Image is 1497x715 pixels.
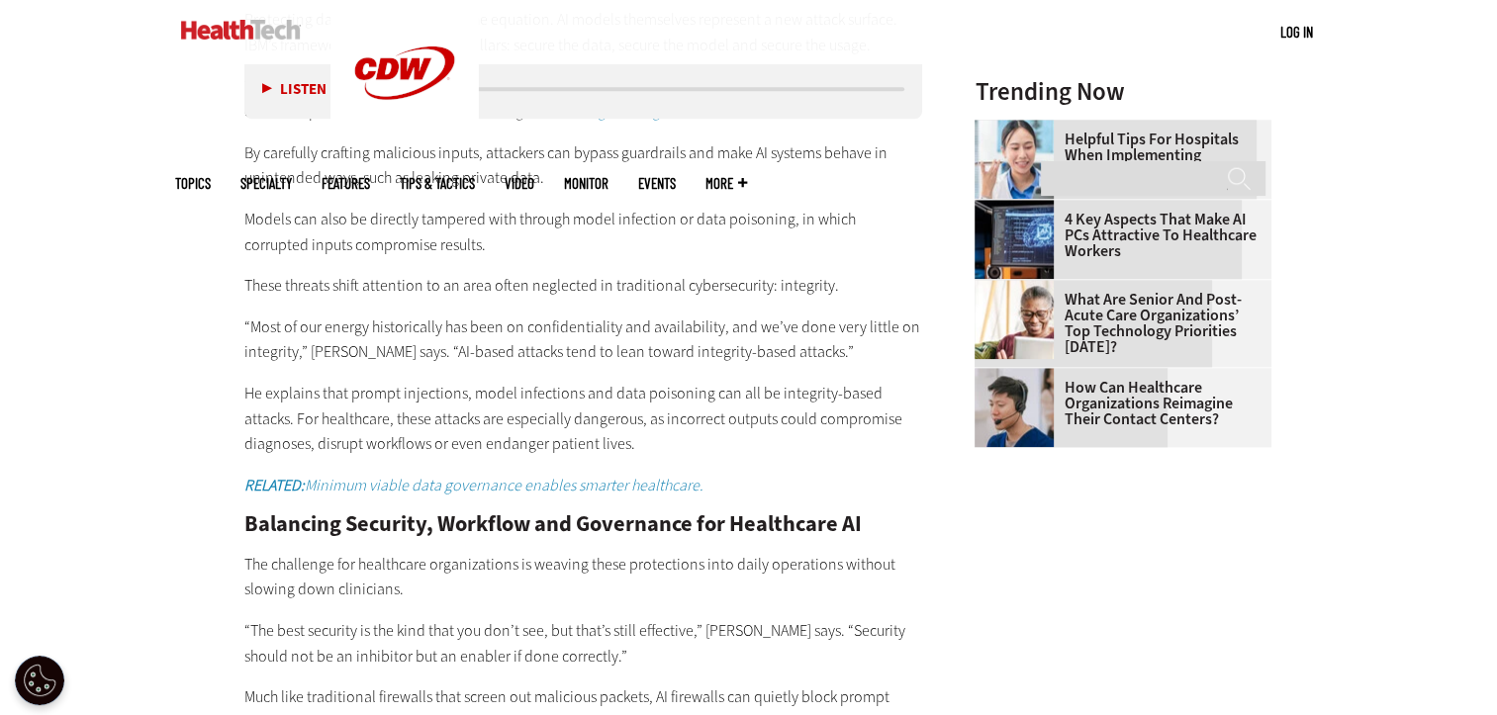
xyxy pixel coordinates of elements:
[175,176,211,191] span: Topics
[975,380,1260,427] a: How Can Healthcare Organizations Reimagine Their Contact Centers?
[975,280,1054,359] img: Older person using tablet
[975,212,1260,259] a: 4 Key Aspects That Make AI PCs Attractive to Healthcare Workers
[1280,22,1313,43] div: User menu
[244,552,923,602] p: The challenge for healthcare organizations is weaving these protections into daily operations wit...
[15,656,64,705] button: Open Preferences
[181,20,301,40] img: Home
[975,368,1054,447] img: Healthcare contact center
[244,314,923,365] p: “Most of our energy historically has been on confidentiality and availability, and we’ve done ver...
[975,200,1054,279] img: Desktop monitor with brain AI concept
[244,381,923,457] p: He explains that prompt injections, model infections and data poisoning can all be integrity-base...
[1280,23,1313,41] a: Log in
[240,176,292,191] span: Specialty
[244,207,923,257] p: Models can also be directly tampered with through model infection or data poisoning, in which cor...
[505,176,534,191] a: Video
[975,280,1064,296] a: Older person using tablet
[244,475,703,495] em: Minimum viable data governance enables smarter healthcare.
[564,176,608,191] a: MonITor
[638,176,676,191] a: Events
[244,618,923,669] p: “The best security is the kind that you don’t see, but that’s still effective,” [PERSON_NAME] say...
[705,176,747,191] span: More
[244,273,923,299] p: These threats shift attention to an area often neglected in traditional cybersecurity: integrity.
[244,513,923,535] h2: Balancing Security, Workflow and Governance for Healthcare AI
[975,200,1064,216] a: Desktop monitor with brain AI concept
[15,656,64,705] div: Cookie Settings
[975,368,1064,384] a: Healthcare contact center
[975,120,1054,199] img: Doctor using phone to dictate to tablet
[400,176,475,191] a: Tips & Tactics
[322,176,370,191] a: Features
[330,131,479,151] a: CDW
[244,475,703,495] a: RELATED:Minimum viable data governance enables smarter healthcare.
[975,292,1260,355] a: What Are Senior and Post-Acute Care Organizations’ Top Technology Priorities [DATE]?
[244,475,305,495] strong: RELATED:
